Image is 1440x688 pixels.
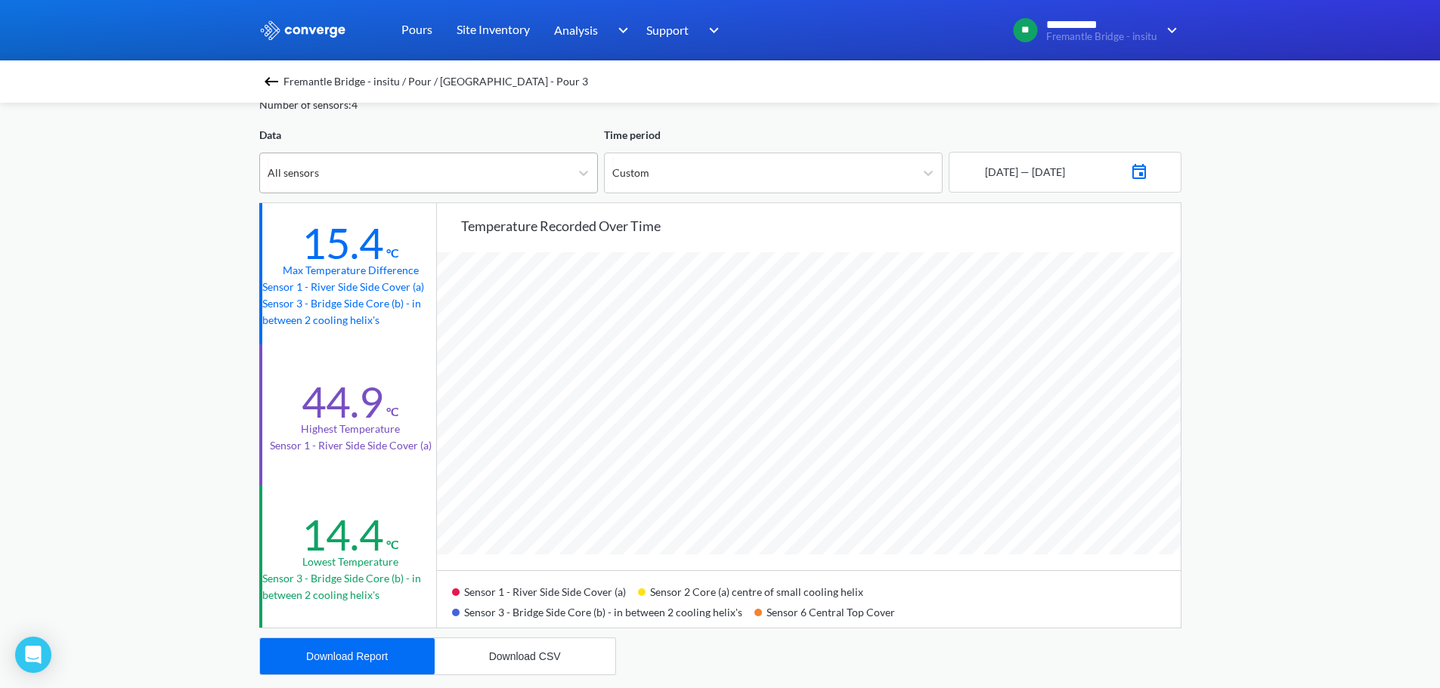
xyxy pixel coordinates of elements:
img: downArrow.svg [1157,21,1181,39]
img: logo_ewhite.svg [259,20,347,40]
div: Sensor 2 Core (a) centre of small cooling helix [638,580,875,600]
span: Fremantle Bridge - insitu / Pour / [GEOGRAPHIC_DATA] - Pour 3 [283,71,588,92]
div: Time period [604,127,943,143]
div: Lowest temperature [302,554,398,570]
p: Sensor 1 - River Side Side Cover (a) [270,437,432,454]
div: 44.9 [302,376,383,427]
button: Download CSV [435,638,615,674]
div: [DATE] — [DATE] [982,164,1065,180]
div: Highest temperature [301,421,400,437]
span: Support [646,20,689,39]
div: Custom [612,165,649,181]
div: Sensor 6 Central Top Cover [754,600,907,621]
p: Sensor 3 - Bridge Side Core (b) - in between 2 cooling helix's [262,295,439,329]
div: Number of sensors: 4 [259,97,358,113]
button: Download Report [260,638,435,674]
div: Data [259,127,598,143]
div: Temperature recorded over time [461,215,1181,236]
img: downArrow.svg [699,21,723,39]
div: Sensor 3 - Bridge Side Core (b) - in between 2 cooling helix's [452,600,754,621]
div: All sensors [268,165,319,181]
img: calendar_icon_blu.svg [1130,159,1148,180]
span: Analysis [554,20,598,39]
div: 14.4 [302,509,383,560]
p: Sensor 3 - Bridge Side Core (b) - in between 2 cooling helix's [262,570,439,603]
p: Sensor 1 - River Side Side Cover (a) [262,279,439,295]
img: downArrow.svg [608,21,632,39]
div: Sensor 1 - River Side Side Cover (a) [452,580,638,600]
div: Max temperature difference [283,262,419,279]
span: Fremantle Bridge - insitu [1046,31,1157,42]
div: Download CSV [489,650,561,662]
div: Open Intercom Messenger [15,637,51,673]
div: Download Report [306,650,388,662]
img: backspace.svg [262,73,280,91]
div: 15.4 [302,218,383,269]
